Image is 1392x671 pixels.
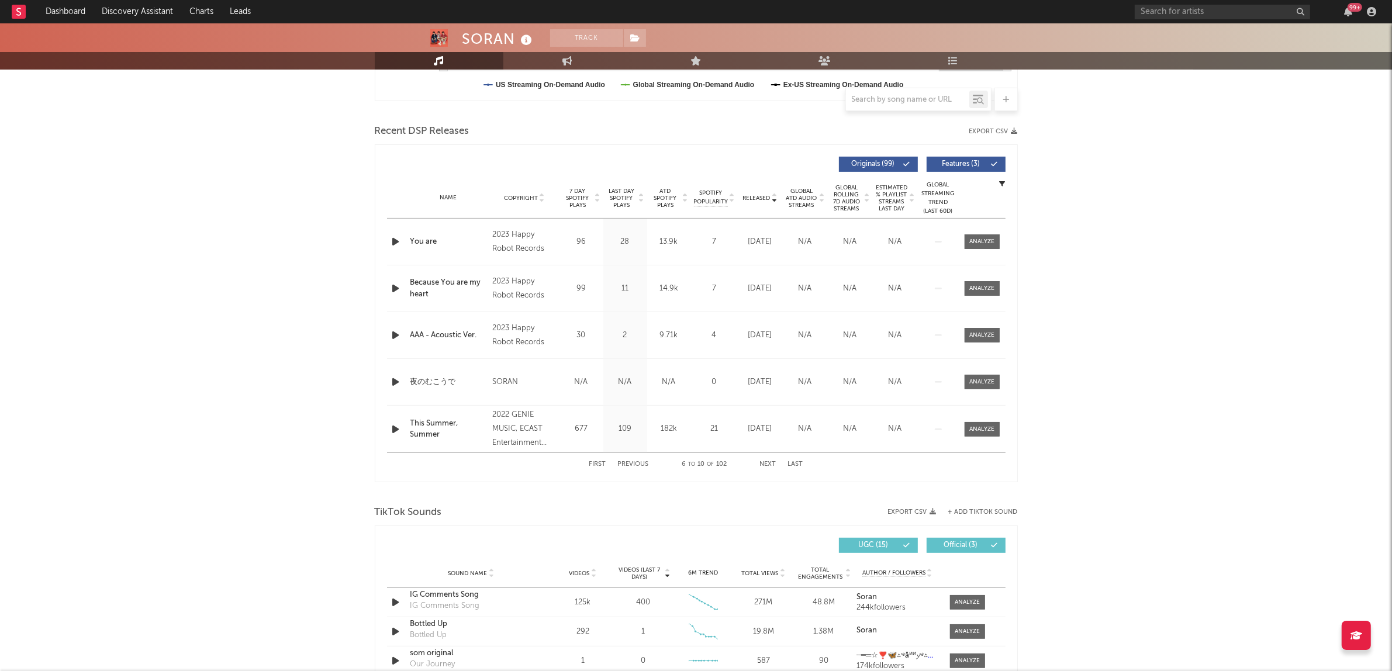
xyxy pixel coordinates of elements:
div: N/A [786,283,825,295]
strong: Soran [856,593,877,601]
div: 2023 Happy Robot Records [492,275,556,303]
div: N/A [831,330,870,341]
div: 174k followers [856,662,938,670]
div: 14.9k [650,283,688,295]
div: 99 + [1348,3,1362,12]
div: 1 [556,655,610,667]
a: IG Comments Song [410,589,533,601]
span: ATD Spotify Plays [650,188,681,209]
div: 109 [606,423,644,435]
div: 9.71k [650,330,688,341]
text: US Streaming On-Demand Audio [496,81,605,89]
div: 2022 GENIE MUSIC, ECAST Entertainment under licence to Genie Music Corporation [492,408,556,450]
div: 400 [636,597,650,608]
div: SORAN [492,375,556,389]
a: Because You are my heart [410,277,487,300]
div: N/A [876,423,915,435]
span: Global Rolling 7D Audio Streams [831,184,863,212]
a: Soran [856,593,938,601]
div: 7 [694,236,735,248]
span: Originals ( 99 ) [847,161,900,168]
button: Last [788,461,803,468]
span: Copyright [504,195,538,202]
div: 19.8M [736,626,790,638]
div: N/A [606,376,644,388]
div: 0 [694,376,735,388]
a: som original [410,648,533,659]
span: Estimated % Playlist Streams Last Day [876,184,908,212]
a: ┈━═☆❣️🦋⁂༄ăᴻᴻ𝔂༄⁂🦋❣️☆═━┈ [856,652,938,660]
button: Export CSV [969,128,1018,135]
text: Ex-US Streaming On-Demand Audio [783,81,903,89]
button: + Add TikTok Sound [948,509,1018,516]
div: 21 [694,423,735,435]
div: N/A [876,236,915,248]
div: 125k [556,597,610,608]
button: Next [760,461,776,468]
button: + Add TikTok Sound [937,509,1018,516]
div: 2023 Happy Robot Records [492,228,556,256]
a: This Summer, Summer [410,418,487,441]
div: [DATE] [741,330,780,341]
span: Recent DSP Releases [375,124,469,139]
div: N/A [876,330,915,341]
div: 11 [606,283,644,295]
a: AAA - Acoustic Ver. [410,330,487,341]
span: UGC ( 15 ) [847,542,900,549]
div: N/A [786,330,825,341]
span: to [688,462,695,467]
div: 1 [641,626,645,638]
button: Originals(99) [839,157,918,172]
div: Bottled Up [410,630,447,641]
div: N/A [831,236,870,248]
input: Search by song name or URL [846,95,969,105]
span: of [707,462,714,467]
button: Official(3) [927,538,1006,553]
span: Last Day Spotify Plays [606,188,637,209]
div: Our Journey [410,659,455,670]
div: Name [410,193,487,202]
div: 48.8M [796,597,851,608]
span: Released [743,195,771,202]
div: You are [410,236,487,248]
span: Videos (last 7 days) [616,566,663,580]
text: Global Streaming On-Demand Audio [633,81,754,89]
div: N/A [876,376,915,388]
div: N/A [650,376,688,388]
button: UGC(15) [839,538,918,553]
button: 99+ [1344,7,1352,16]
button: Track [550,29,623,47]
div: N/A [786,376,825,388]
div: 677 [562,423,600,435]
div: N/A [831,283,870,295]
span: Videos [569,570,590,577]
div: SORAN [462,29,536,49]
button: Features(3) [927,157,1006,172]
button: Previous [618,461,649,468]
div: N/A [831,423,870,435]
span: 7 Day Spotify Plays [562,188,593,209]
div: Global Streaming Trend (Last 60D) [921,181,956,216]
span: Sound Name [448,570,488,577]
div: 2023 Happy Robot Records [492,321,556,350]
div: [DATE] [741,236,780,248]
div: N/A [786,236,825,248]
a: Bottled Up [410,618,533,630]
div: N/A [562,376,600,388]
div: 7 [694,283,735,295]
div: 13.9k [650,236,688,248]
div: [DATE] [741,283,780,295]
span: Total Engagements [796,566,844,580]
a: 夜のむこうで [410,376,487,388]
div: 182k [650,423,688,435]
div: 90 [796,655,851,667]
button: First [589,461,606,468]
div: 30 [562,330,600,341]
div: 28 [606,236,644,248]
